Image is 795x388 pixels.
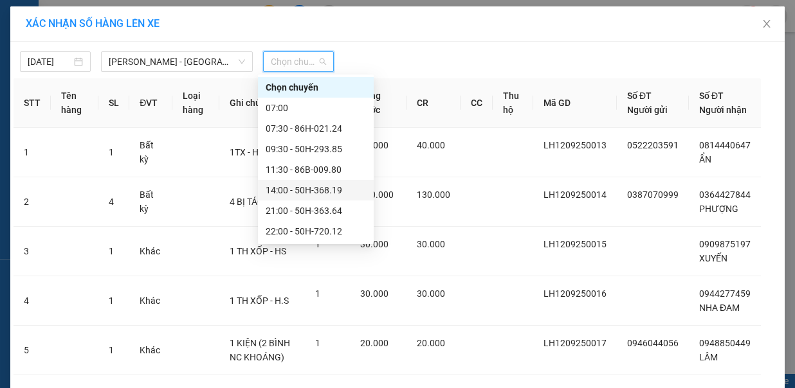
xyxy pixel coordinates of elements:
span: LÂM [699,352,718,362]
span: down [238,58,246,66]
th: Mã GD [533,78,617,128]
span: LH1209250016 [544,288,607,299]
span: 4 BỊ TÁO [230,197,264,207]
li: 01 [PERSON_NAME] [6,28,245,44]
div: 11:30 - 86B-009.80 [266,163,366,177]
span: XUYẾN [699,253,727,263]
th: STT [14,78,51,128]
span: 20.000 [417,338,445,348]
span: 0944277459 [699,288,751,299]
td: 2 [14,177,51,227]
span: 0364427844 [699,190,751,200]
div: 21:00 - 50H-363.64 [266,204,366,218]
td: Khác [129,276,172,326]
span: LH1209250014 [544,190,607,200]
th: Loại hàng [172,78,220,128]
span: Chọn chuyến [271,52,326,71]
td: 5 [14,326,51,375]
span: 0909875197 [699,239,751,249]
span: Số ĐT [627,91,652,101]
div: 22:00 - 50H-720.12 [266,224,366,238]
td: 4 [14,276,51,326]
th: Thu hộ [493,78,533,128]
th: Tên hàng [51,78,98,128]
span: 0814440647 [699,140,751,150]
button: Close [749,6,785,42]
span: XÁC NHẬN SỐ HÀNG LÊN XE [26,17,160,30]
div: 07:30 - 86H-021.24 [266,121,366,136]
td: 3 [14,227,51,276]
span: 1 KIỆN (2 BÌNH NC KHOÁNG) [230,338,290,362]
span: Số ĐT [699,91,724,101]
span: 30.000 [417,288,445,299]
span: 40.000 [417,140,445,150]
li: 02523854854 [6,44,245,60]
span: 0948850449 [699,338,751,348]
div: 09:30 - 50H-293.85 [266,142,366,156]
b: [PERSON_NAME] [74,8,183,24]
td: Bất kỳ [129,177,172,227]
th: Ghi chú [219,78,304,128]
span: 1 TH XỐP - HS [230,246,286,256]
span: 0946044056 [627,338,679,348]
span: 1 [109,295,114,306]
th: SL [98,78,129,128]
span: 1 [315,288,320,299]
span: 30.000 [360,239,388,249]
th: ĐVT [129,78,172,128]
span: LH1209250017 [544,338,607,348]
span: 20.000 [360,338,388,348]
span: phone [74,47,84,57]
b: GỬI : Liên Hương [6,80,140,101]
span: ẨN [699,154,711,164]
span: 30.000 [360,288,388,299]
td: 1 [14,128,51,177]
td: Bất kỳ [129,128,172,177]
div: 07:00 [266,101,366,115]
span: 1 [315,239,320,249]
input: 12/09/2025 [28,55,71,69]
span: environment [74,31,84,41]
span: LH1209250015 [544,239,607,249]
span: LH1209250013 [544,140,607,150]
span: 130.000 [417,190,450,200]
span: 30.000 [417,239,445,249]
span: Người gửi [627,105,668,115]
span: 1 TH XỐP - H.S [230,295,289,306]
td: Khác [129,227,172,276]
span: 0387070999 [627,190,679,200]
span: Người nhận [699,105,747,115]
th: CR [407,78,461,128]
span: 4 [109,197,114,207]
span: 1 [109,345,114,355]
th: CC [461,78,493,128]
span: NHA ĐAM [699,303,740,313]
td: Khác [129,326,172,375]
div: Chọn chuyến [258,77,374,98]
span: 0522203591 [627,140,679,150]
span: 1 [109,147,114,157]
span: PHƯỢNG [699,204,738,214]
span: 1 [109,246,114,256]
span: 1 [315,338,320,348]
img: logo.jpg [6,6,70,70]
span: 40.000 [360,140,388,150]
div: Chọn chuyến [266,80,366,94]
span: Phan Rí - Sài Gòn [109,52,245,71]
span: 1TX - HS [230,147,264,157]
span: 130.000 [360,190,394,200]
div: 14:00 - 50H-368.19 [266,183,366,197]
span: close [762,19,772,29]
th: Tổng cước [350,78,407,128]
